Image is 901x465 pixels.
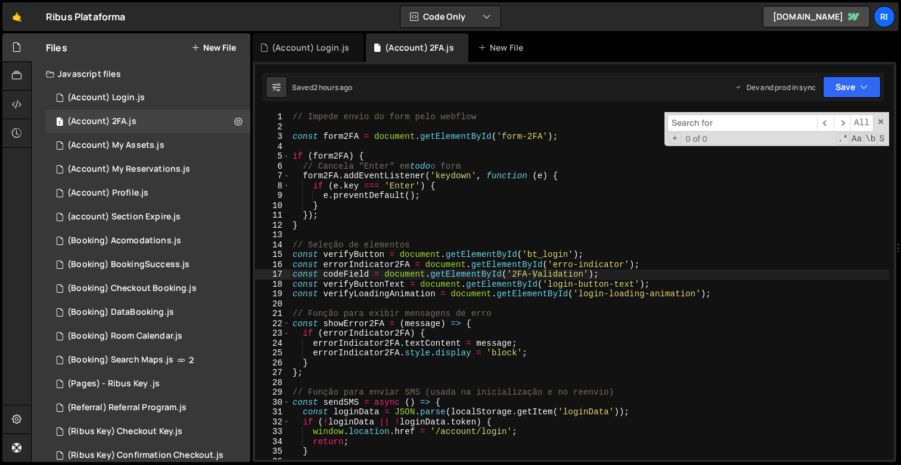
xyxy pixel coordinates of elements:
[478,42,528,54] div: New File
[46,396,250,420] div: 10926/28795.js
[32,62,250,86] div: Javascript files
[191,43,236,52] button: New File
[67,188,148,199] div: (Account) Profile.js
[67,140,164,151] div: (Account) My Assets.js
[255,122,290,132] div: 2
[878,133,886,145] span: Search In Selection
[255,358,290,368] div: 26
[46,277,250,300] div: 10926/30058.js
[255,280,290,290] div: 18
[255,142,290,152] div: 4
[763,6,870,27] a: [DOMAIN_NAME]
[255,427,290,437] div: 33
[817,114,834,132] span: ​
[46,253,250,277] div: 10926/32928.js
[67,92,145,103] div: (Account) Login.js
[255,348,290,358] div: 25
[255,339,290,349] div: 24
[46,10,126,24] div: Ribus Plataforma
[67,307,174,318] div: (Booking) DataBooking.js
[255,112,290,122] div: 1
[67,164,190,175] div: (Account) My Reservations.js
[46,157,250,181] div: 10926/31161.js
[255,162,290,172] div: 6
[255,210,290,221] div: 11
[67,259,189,270] div: (Booking) BookingSuccess.js
[255,437,290,447] div: 34
[255,181,290,191] div: 8
[255,299,290,309] div: 20
[255,221,290,231] div: 12
[255,289,290,299] div: 19
[292,82,353,92] div: Saved
[255,407,290,417] div: 31
[255,132,290,142] div: 3
[67,283,197,294] div: (Booking) Checkout Booking.js
[46,348,250,372] div: 10926/34375.js
[255,191,290,201] div: 9
[255,171,290,181] div: 7
[850,133,863,145] span: CaseSensitive Search
[255,417,290,427] div: 32
[834,114,850,132] span: ​
[255,328,290,339] div: 23
[385,42,454,54] div: (Account) 2FA.js
[272,42,349,54] div: (Account) Login.js
[67,116,136,127] div: (Account) 2FA.js
[46,229,250,253] div: 10926/29313.js
[735,82,816,92] div: Dev and prod in sync
[46,41,67,54] h2: Files
[46,205,250,229] div: 10926/28057.js
[67,212,181,222] div: (account) Section Expire.js
[255,398,290,408] div: 30
[46,110,250,134] div: 10926/28052.js
[56,118,63,128] span: 1
[67,355,173,365] div: (Booking) Search Maps.js
[255,201,290,211] div: 10
[850,114,874,132] span: Alt-Enter
[255,368,290,378] div: 27
[400,6,501,27] button: Code Only
[313,82,353,92] div: 2 hours ago
[67,379,160,389] div: (Pages) - Ribus Key .js
[864,133,877,145] span: Whole Word Search
[669,133,681,144] span: Toggle Replace mode
[667,114,817,132] input: Search for
[255,151,290,162] div: 5
[67,331,182,342] div: (Booking) Room Calendar.js
[255,230,290,240] div: 13
[255,378,290,388] div: 28
[255,260,290,270] div: 16
[67,450,223,461] div: (Ribus Key) Confirmation Checkout.js
[255,387,290,398] div: 29
[46,134,250,157] div: 10926/31136.js
[67,235,181,246] div: (Booking) Acomodations.js
[67,426,182,437] div: (Ribus Key) Checkout Key.js
[2,2,32,31] a: 🤙
[46,324,250,348] div: 10926/29592.js
[255,250,290,260] div: 15
[67,402,187,413] div: (Referral) Referral Program.js
[255,240,290,250] div: 14
[255,309,290,319] div: 21
[46,86,250,110] div: 10926/28046.js
[255,447,290,457] div: 35
[189,355,194,365] span: 2
[46,181,250,205] div: 10926/31152.js
[874,6,895,27] a: Ri
[255,269,290,280] div: 17
[46,372,250,396] div: 10926/32086.js
[46,300,250,324] div: 10926/29987.js
[681,134,712,144] span: 0 of 0
[46,420,250,444] div: 10926/30279.js
[823,76,881,98] button: Save
[255,319,290,329] div: 22
[837,133,849,145] span: RegExp Search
